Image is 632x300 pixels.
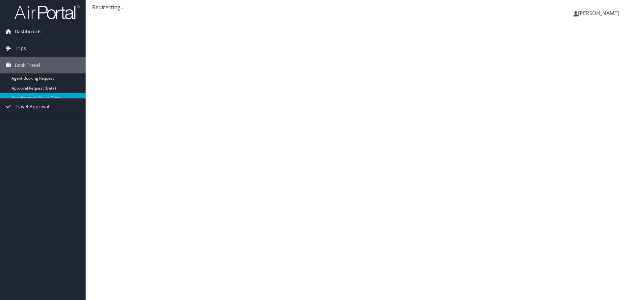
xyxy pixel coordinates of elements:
[15,23,41,40] span: Dashboards
[578,10,619,17] span: [PERSON_NAME]
[15,57,40,73] span: Book Travel
[92,3,625,11] div: Redirecting...
[15,98,49,115] span: Travel Approval
[14,4,80,20] img: airportal-logo.png
[573,3,625,23] a: [PERSON_NAME]
[15,40,26,57] span: Trips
